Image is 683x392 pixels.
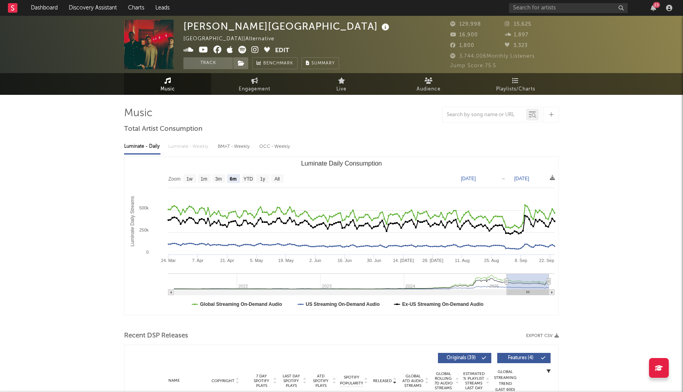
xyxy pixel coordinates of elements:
[463,371,485,390] span: Estimated % Playlist Streams Last Day
[515,258,527,263] text: 8. Sep
[220,258,234,263] text: 21. Apr
[539,258,554,263] text: 22. Sep
[301,160,382,167] text: Luminate Daily Consumption
[278,258,294,263] text: 19. May
[373,379,392,383] span: Released
[340,375,363,386] span: Spotify Popularity
[183,20,391,33] div: [PERSON_NAME][GEOGRAPHIC_DATA]
[183,34,283,44] div: [GEOGRAPHIC_DATA] | Alternative
[183,57,233,69] button: Track
[200,302,282,307] text: Global Streaming On-Demand Audio
[161,258,176,263] text: 24. Mar
[514,176,529,181] text: [DATE]
[168,176,181,182] text: Zoom
[218,140,251,153] div: BMAT - Weekly
[509,3,628,13] input: Search for artists
[438,353,491,363] button: Originals(39)
[274,176,279,182] text: All
[417,85,441,94] span: Audience
[302,57,339,69] button: Summary
[455,258,470,263] text: 11. Aug
[505,22,531,27] span: 15,625
[385,73,472,95] a: Audience
[251,374,272,388] span: 7 Day Spotify Plays
[484,258,499,263] text: 25. Aug
[124,331,188,341] span: Recent DSP Releases
[146,250,149,254] text: 0
[310,374,331,388] span: ATD Spotify Plays
[367,258,381,263] text: 30. Jun
[263,59,293,68] span: Benchmark
[336,85,347,94] span: Live
[148,378,200,384] div: Name
[505,32,528,38] span: 1,897
[260,176,265,182] text: 1y
[130,196,135,246] text: Luminate Daily Streams
[275,46,289,56] button: Edit
[311,61,335,66] span: Summary
[450,22,481,27] span: 129,998
[502,356,539,360] span: Features ( 4 )
[505,43,528,48] span: 3,323
[443,112,526,118] input: Search by song name or URL
[306,302,380,307] text: US Streaming On-Demand Audio
[124,140,160,153] div: Luminate - Daily
[215,176,222,182] text: 3m
[443,356,479,360] span: Originals ( 39 )
[393,258,414,263] text: 14. [DATE]
[250,258,264,263] text: 5. May
[124,124,202,134] span: Total Artist Consumption
[309,258,321,263] text: 2. Jun
[252,57,298,69] a: Benchmark
[450,32,478,38] span: 16,900
[124,73,211,95] a: Music
[211,379,234,383] span: Copyright
[187,176,193,182] text: 1w
[423,258,443,263] text: 28. [DATE]
[402,302,484,307] text: Ex-US Streaming On-Demand Audio
[402,374,424,388] span: Global ATD Audio Streams
[243,176,253,182] text: YTD
[281,374,302,388] span: Last Day Spotify Plays
[432,371,454,390] span: Global Rolling 7D Audio Streams
[139,228,149,232] text: 250k
[450,54,535,59] span: 3,744,006 Monthly Listeners
[526,334,559,338] button: Export CSV
[450,63,496,68] span: Jump Score: 75.5
[211,73,298,95] a: Engagement
[259,140,291,153] div: OCC - Weekly
[450,43,474,48] span: 1,800
[298,73,385,95] a: Live
[239,85,270,94] span: Engagement
[230,176,236,182] text: 6m
[139,205,149,210] text: 500k
[496,85,535,94] span: Playlists/Charts
[125,157,558,315] svg: Luminate Daily Consumption
[192,258,204,263] text: 7. Apr
[653,2,660,8] div: 23
[160,85,175,94] span: Music
[201,176,208,182] text: 1m
[501,176,506,181] text: →
[651,5,656,11] button: 23
[497,353,551,363] button: Features(4)
[472,73,559,95] a: Playlists/Charts
[338,258,352,263] text: 16. Jun
[461,176,476,181] text: [DATE]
